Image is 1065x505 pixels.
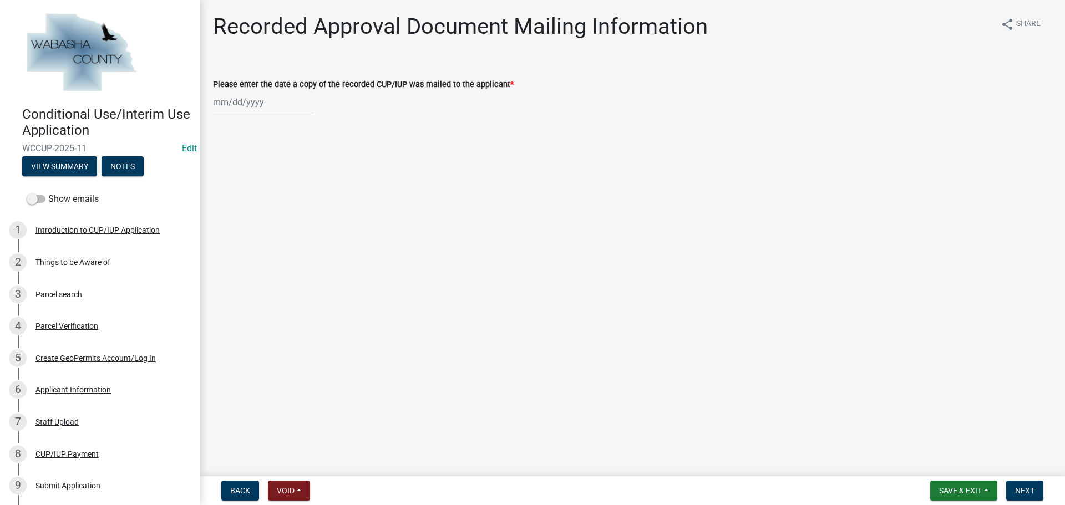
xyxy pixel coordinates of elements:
[930,481,997,501] button: Save & Exit
[182,143,197,154] wm-modal-confirm: Edit Application Number
[102,162,144,171] wm-modal-confirm: Notes
[35,418,79,426] div: Staff Upload
[182,143,197,154] a: Edit
[35,322,98,330] div: Parcel Verification
[9,477,27,494] div: 9
[992,13,1049,35] button: shareShare
[1015,486,1034,495] span: Next
[35,226,160,234] div: Introduction to CUP/IUP Application
[9,253,27,271] div: 2
[221,481,259,501] button: Back
[102,156,144,176] button: Notes
[1001,18,1014,31] i: share
[9,285,27,303] div: 3
[277,486,295,495] span: Void
[22,12,140,95] img: Wabasha County, Minnesota
[939,486,982,495] span: Save & Exit
[35,386,111,394] div: Applicant Information
[1016,18,1041,31] span: Share
[1006,481,1043,501] button: Next
[230,486,250,495] span: Back
[9,381,27,399] div: 6
[22,143,177,154] span: WCCUP-2025-11
[27,192,99,206] label: Show emails
[35,482,100,489] div: Submit Application
[22,106,191,139] h4: Conditional Use/Interim Use Application
[213,91,315,114] input: mm/dd/yyyy
[213,13,708,40] h1: Recorded Approval Document Mailing Information
[9,349,27,367] div: 5
[9,317,27,335] div: 4
[9,221,27,239] div: 1
[22,162,97,171] wm-modal-confirm: Summary
[9,413,27,431] div: 7
[213,81,514,89] label: Please enter the date a copy of the recorded CUP/IUP was mailed to the applicant
[268,481,310,501] button: Void
[35,450,99,458] div: CUP/IUP Payment
[35,354,156,362] div: Create GeoPermits Account/Log In
[35,258,110,266] div: Things to be Aware of
[9,445,27,463] div: 8
[22,156,97,176] button: View Summary
[35,290,82,298] div: Parcel search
